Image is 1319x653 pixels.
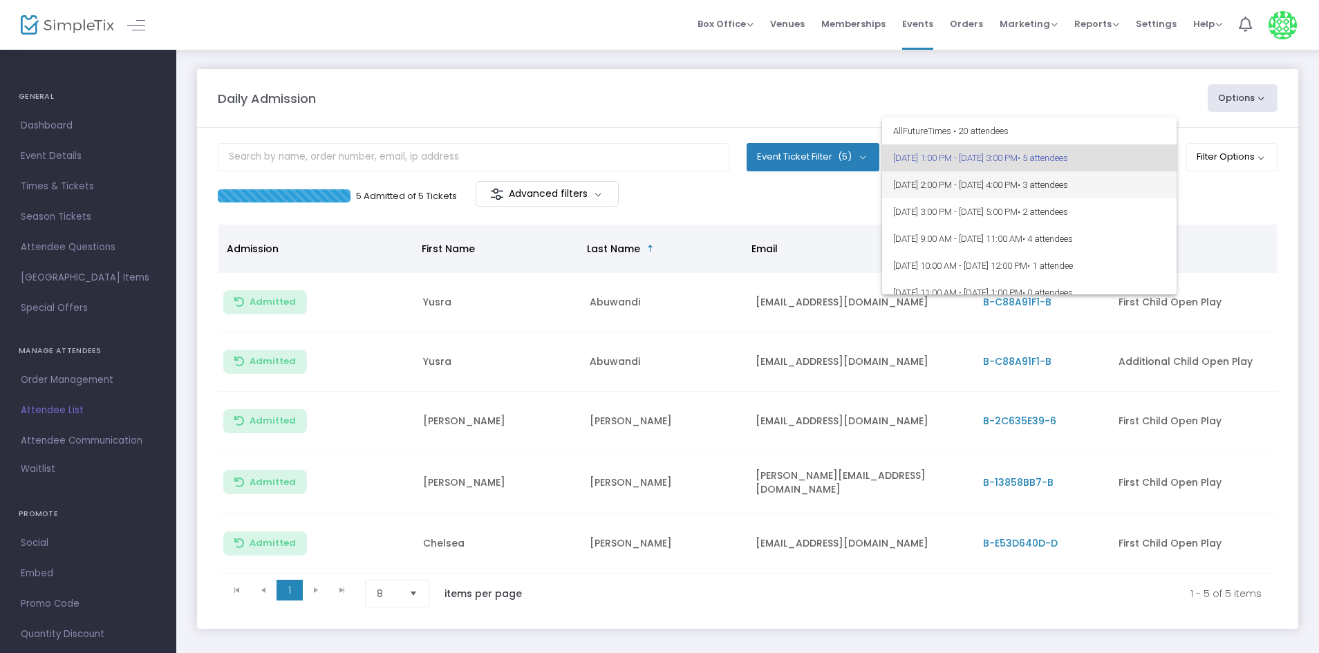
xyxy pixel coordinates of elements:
span: • 3 attendees [1018,180,1068,190]
span: • 4 attendees [1022,234,1073,244]
span: All Future Times • 20 attendees [893,117,1166,144]
span: [DATE] 2:00 PM - [DATE] 4:00 PM [893,171,1166,198]
span: [DATE] 9:00 AM - [DATE] 11:00 AM [893,225,1166,252]
span: • 2 attendees [1018,207,1068,217]
span: [DATE] 1:00 PM - [DATE] 3:00 PM [893,144,1166,171]
span: [DATE] 10:00 AM - [DATE] 12:00 PM [893,252,1166,279]
span: • 5 attendees [1018,153,1068,163]
span: [DATE] 3:00 PM - [DATE] 5:00 PM [893,198,1166,225]
span: • 1 attendee [1027,261,1073,271]
span: [DATE] 11:00 AM - [DATE] 1:00 PM [893,279,1166,306]
span: • 0 attendees [1022,287,1073,298]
